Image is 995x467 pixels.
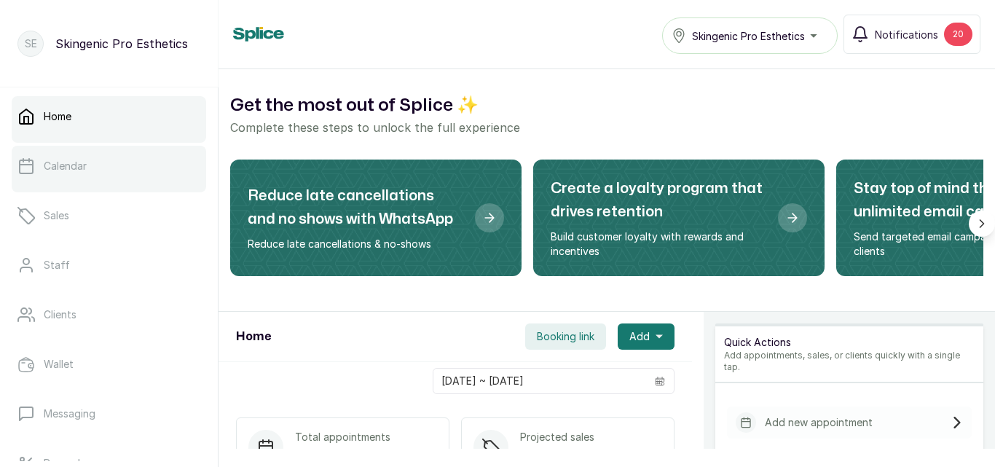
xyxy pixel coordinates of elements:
button: Add [618,323,675,350]
p: Reduce late cancellations & no-shows [248,237,463,251]
h2: Get the most out of Splice ✨ [230,93,983,119]
div: 20 [944,23,972,46]
a: Wallet [12,344,206,385]
span: Add [629,329,650,344]
p: Calendar [44,159,87,173]
h2: Create a loyalty program that drives retention [551,177,766,224]
button: Skingenic Pro Esthetics [662,17,838,54]
a: Home [12,96,206,137]
p: Skingenic Pro Esthetics [55,35,188,52]
p: Complete these steps to unlock the full experience [230,119,983,136]
div: Create a loyalty program that drives retention [533,160,825,276]
p: Messaging [44,407,95,421]
a: Clients [12,294,206,335]
h2: Reduce late cancellations and no shows with WhatsApp [248,184,463,231]
p: Staff [44,258,70,272]
h1: Home [236,328,271,345]
span: Booking link [537,329,594,344]
p: Add new appointment [765,415,873,430]
a: Messaging [12,393,206,434]
a: Sales [12,195,206,236]
span: Skingenic Pro Esthetics [692,28,805,44]
p: Clients [44,307,76,322]
p: Build customer loyalty with rewards and incentives [551,229,766,259]
a: Staff [12,245,206,286]
p: SE [25,36,37,51]
p: Wallet [44,357,74,372]
a: Calendar [12,146,206,187]
button: Booking link [525,323,606,350]
div: Reduce late cancellations and no shows with WhatsApp [230,160,522,276]
svg: calendar [655,376,665,386]
p: Quick Actions [724,335,975,350]
span: Notifications [875,27,938,42]
p: Total appointments [295,430,390,444]
p: Home [44,109,71,124]
p: Sales [44,208,69,223]
p: Add appointments, sales, or clients quickly with a single tap. [724,350,975,373]
p: Projected sales [520,430,594,444]
input: Select date [433,369,646,393]
button: Notifications20 [843,15,980,54]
